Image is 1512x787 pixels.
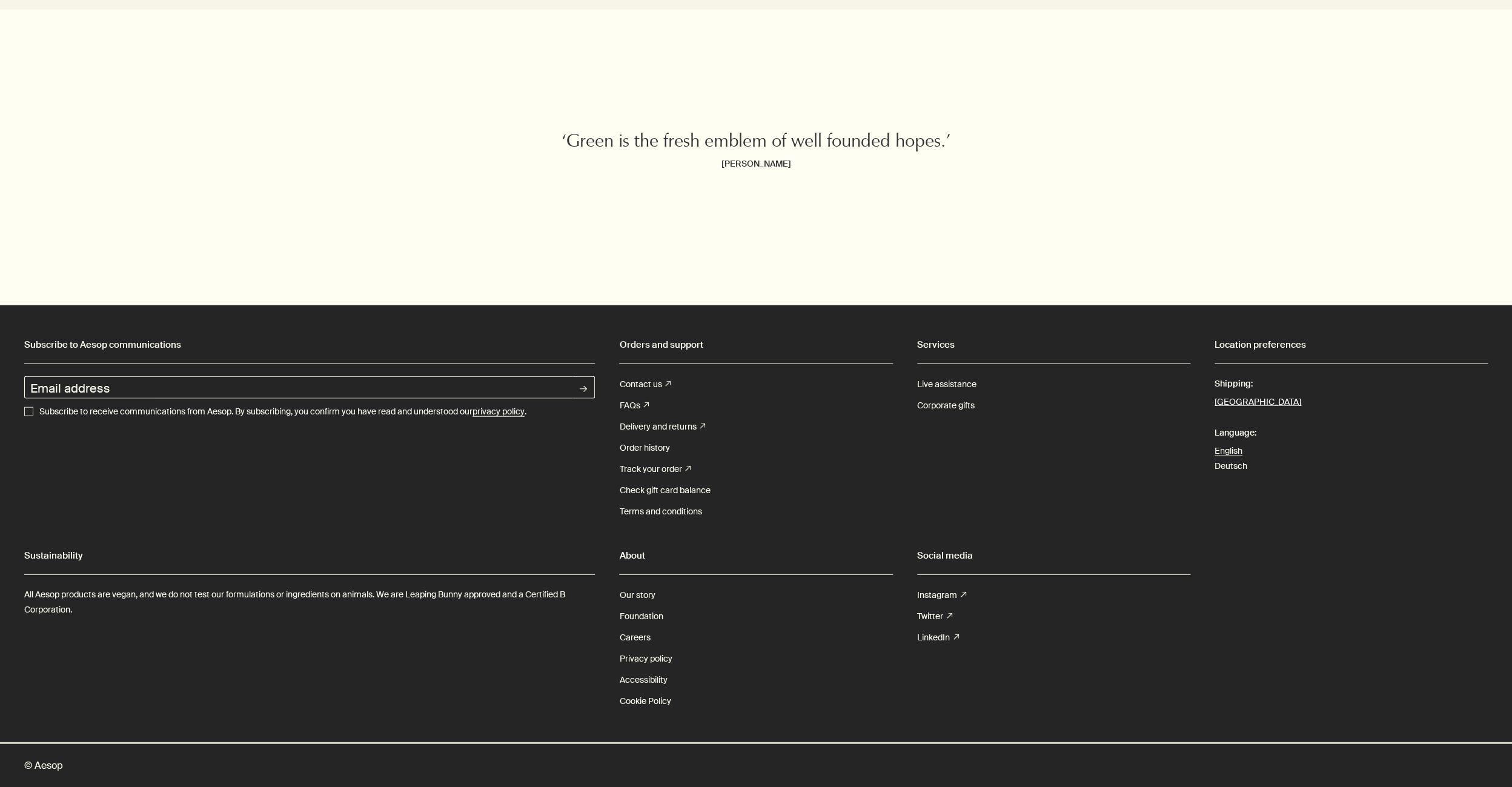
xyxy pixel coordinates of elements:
[619,501,701,522] a: Terms and conditions
[619,669,667,691] a: Accessibility
[619,648,672,669] a: Privacy policy
[1215,445,1242,456] a: English
[472,405,525,419] a: privacy policy
[1215,394,1301,410] button: [GEOGRAPHIC_DATA]
[1215,373,1488,394] span: Shipping:
[917,546,1190,565] h2: Social media
[619,336,892,354] h2: Orders and support
[39,405,526,419] p: Subscribe to receive communications from Aesop. By subscribing, you confirm you have read and und...
[390,131,1122,155] p: ‘Green is the fresh emblem of well founded hopes.’
[619,395,649,416] a: FAQs
[917,374,976,395] a: Live assistance
[24,546,595,565] h2: Sustainability
[917,585,966,606] a: Instagram
[619,480,710,501] a: Check gift card balance
[619,546,892,565] h2: About
[619,416,705,437] a: Delivery and returns
[619,585,655,606] a: Our story
[390,155,1122,172] cite: [PERSON_NAME]
[24,587,595,617] p: All Aesop products are vegan, and we do not test our formulations or ingredients on animals. We a...
[1215,336,1488,354] h2: Location preferences
[619,459,691,480] a: Track your order
[619,374,671,395] a: Contact us
[472,406,525,417] u: privacy policy
[619,437,669,459] a: Order history
[1215,422,1488,443] span: Language:
[1215,460,1247,471] a: Deutsch
[24,757,63,774] span: © Aesop
[619,606,663,627] a: Foundation
[619,627,650,648] a: Careers
[917,336,1190,354] h2: Services
[917,395,975,416] a: Corporate gifts
[917,627,959,648] a: LinkedIn
[24,336,595,354] h2: Subscribe to Aesop communications
[390,131,1122,172] blockquote: ‘Green is the fresh emblem of well founded hopes.’ Mary Webb
[917,606,952,627] a: Twitter
[24,376,572,399] input: Email address
[619,691,671,712] a: Cookie Policy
